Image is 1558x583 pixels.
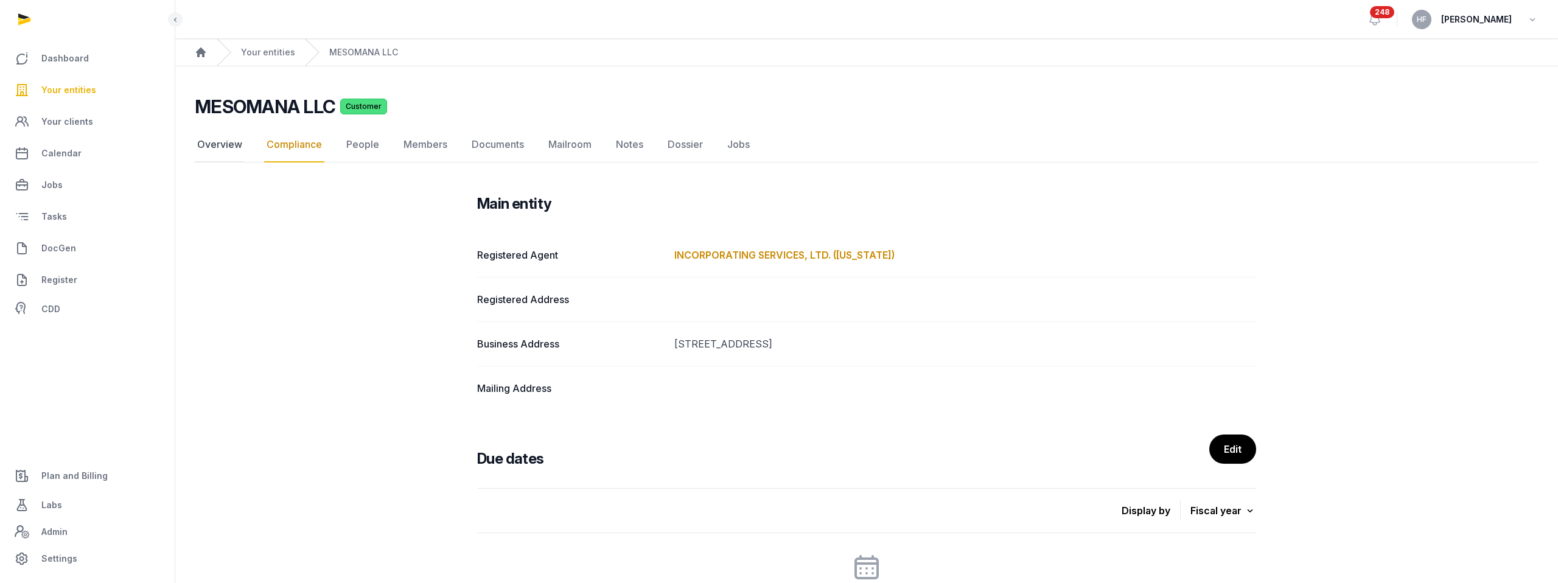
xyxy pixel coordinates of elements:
[477,381,665,396] dt: Mailing Address
[477,194,551,214] h3: Main entity
[264,127,324,162] a: Compliance
[41,525,68,539] span: Admin
[41,146,82,161] span: Calendar
[10,544,165,573] a: Settings
[725,127,752,162] a: Jobs
[10,75,165,105] a: Your entities
[10,170,165,200] a: Jobs
[1209,435,1256,464] a: Edit
[10,265,165,295] a: Register
[340,99,387,114] span: Customer
[674,249,895,261] a: INCORPORATING SERVICES, LTD. ([US_STATE])
[401,127,450,162] a: Members
[1412,10,1431,29] button: HF
[41,498,62,512] span: Labs
[1417,16,1427,23] span: HF
[41,273,77,287] span: Register
[241,46,295,58] a: Your entities
[1190,502,1256,519] div: Fiscal year
[10,297,165,321] a: CDD
[329,46,398,58] a: MESOMANA LLC
[41,302,60,316] span: CDD
[41,178,63,192] span: Jobs
[546,127,594,162] a: Mailroom
[195,127,245,162] a: Overview
[674,337,1256,351] dd: [STREET_ADDRESS]
[10,202,165,231] a: Tasks
[477,337,665,351] dt: Business Address
[10,107,165,136] a: Your clients
[477,248,665,262] dt: Registered Agent
[41,209,67,224] span: Tasks
[477,292,665,307] dt: Registered Address
[469,127,526,162] a: Documents
[613,127,646,162] a: Notes
[1441,12,1512,27] span: [PERSON_NAME]
[41,51,89,66] span: Dashboard
[195,127,1539,162] nav: Tabs
[41,469,108,483] span: Plan and Billing
[10,520,165,544] a: Admin
[41,551,77,566] span: Settings
[665,127,705,162] a: Dossier
[477,449,544,469] h3: Due dates
[195,96,335,117] h2: MESOMANA LLC
[1122,501,1181,520] p: Display by
[10,490,165,520] a: Labs
[10,139,165,168] a: Calendar
[10,234,165,263] a: DocGen
[10,461,165,490] a: Plan and Billing
[10,44,165,73] a: Dashboard
[41,241,76,256] span: DocGen
[41,114,93,129] span: Your clients
[175,39,1558,66] nav: Breadcrumb
[344,127,382,162] a: People
[1370,6,1394,18] span: 248
[41,83,96,97] span: Your entities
